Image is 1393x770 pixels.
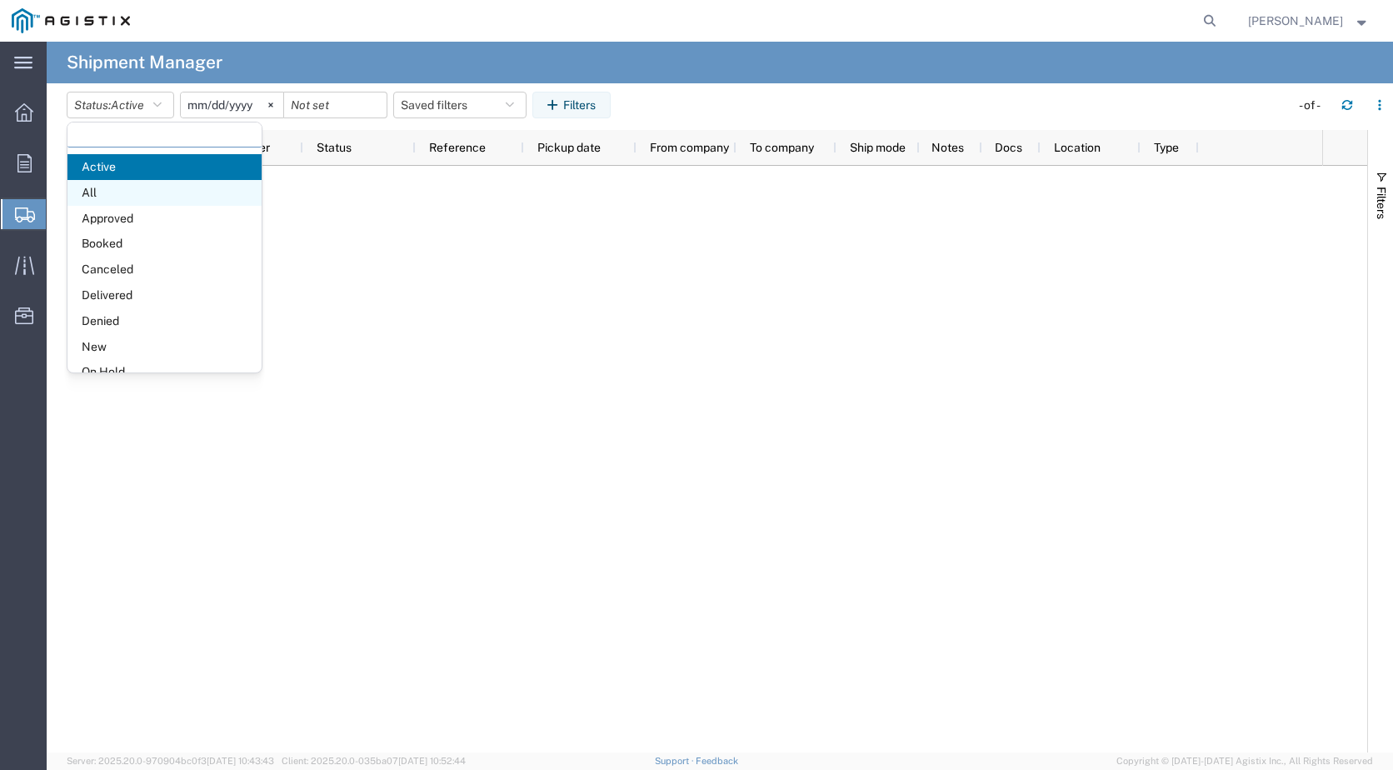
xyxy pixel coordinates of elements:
a: Feedback [696,756,738,766]
span: Type [1154,141,1179,154]
span: New [67,334,262,360]
span: [DATE] 10:52:44 [398,756,466,766]
input: Not set [284,92,387,117]
button: Filters [532,92,611,118]
span: Active [111,98,144,112]
span: Delivered [67,282,262,308]
span: All [67,180,262,206]
span: Ship mode [850,141,906,154]
span: Reference [429,141,486,154]
span: To company [750,141,814,154]
span: Filters [1375,187,1388,219]
span: Server: 2025.20.0-970904bc0f3 [67,756,274,766]
button: Saved filters [393,92,527,118]
span: Location [1054,141,1101,154]
span: Copyright © [DATE]-[DATE] Agistix Inc., All Rights Reserved [1116,754,1373,768]
input: Not set [181,92,283,117]
span: Canceled [67,257,262,282]
button: [PERSON_NAME] [1247,11,1371,31]
button: Status:Active [67,92,174,118]
span: Pickup date [537,141,601,154]
span: Status [317,141,352,154]
span: Notes [931,141,964,154]
span: From company [650,141,729,154]
h4: Shipment Manager [67,42,222,83]
span: Denied [67,308,262,334]
div: - of - [1299,97,1328,114]
span: On Hold [67,359,262,385]
span: Docs [995,141,1022,154]
span: Approved [67,206,262,232]
span: Active [67,154,262,180]
span: Client: 2025.20.0-035ba07 [282,756,466,766]
span: Booked [67,231,262,257]
img: logo [12,8,130,33]
span: [DATE] 10:43:43 [207,756,274,766]
a: Support [655,756,696,766]
span: Alberto Quezada [1248,12,1343,30]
